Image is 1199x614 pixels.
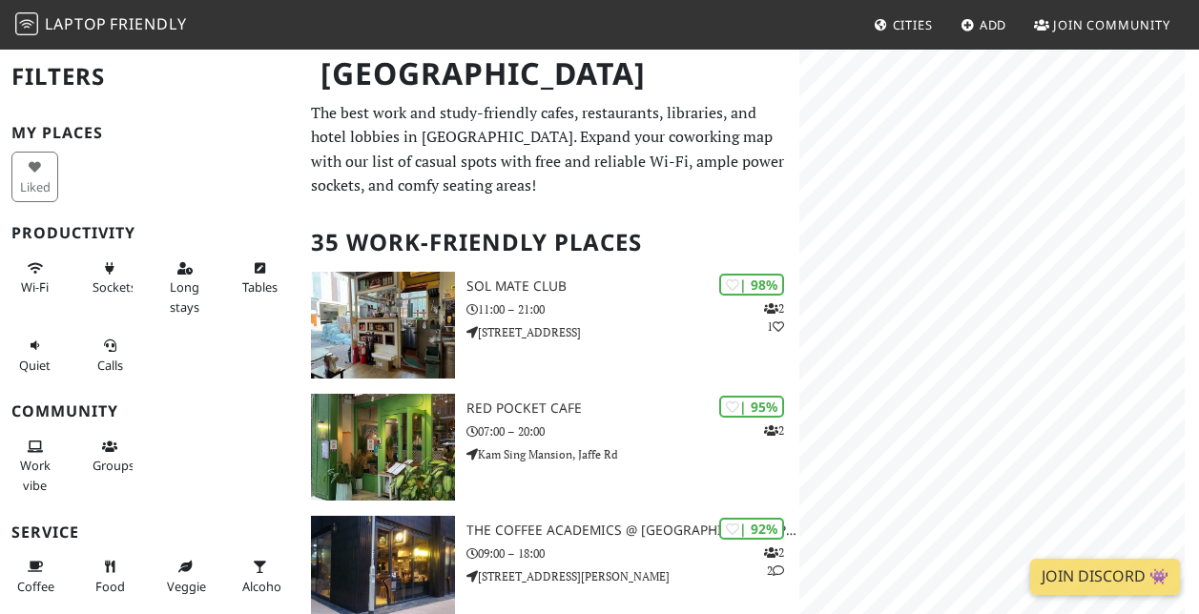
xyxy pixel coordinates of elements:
h2: Filters [11,48,288,106]
button: Calls [87,330,134,380]
span: Coffee [17,578,54,595]
p: Kam Sing Mansion, Jaffe Rd [466,445,799,463]
img: Red Pocket Cafe [311,394,455,501]
button: Groups [87,431,134,481]
button: Veggie [161,551,208,602]
h2: 35 Work-Friendly Places [311,214,788,272]
button: Long stays [161,253,208,322]
button: Food [87,551,134,602]
span: Food [95,578,125,595]
h3: SOL Mate Club [466,278,799,295]
div: | 98% [719,274,784,296]
p: [STREET_ADDRESS][PERSON_NAME] [466,567,799,585]
p: [STREET_ADDRESS] [466,323,799,341]
button: Alcohol [237,551,283,602]
span: Friendly [110,13,186,34]
h3: Service [11,523,288,542]
p: The best work and study-friendly cafes, restaurants, libraries, and hotel lobbies in [GEOGRAPHIC_... [311,101,788,198]
p: 2 [764,421,784,440]
p: 09:00 – 18:00 [466,544,799,563]
h3: The Coffee Academics @ [GEOGRAPHIC_DATA][PERSON_NAME] [466,522,799,539]
h1: [GEOGRAPHIC_DATA] [305,48,796,100]
button: Sockets [87,253,134,303]
span: Veggie [167,578,206,595]
a: Red Pocket Cafe | 95% 2 Red Pocket Cafe 07:00 – 20:00 Kam Sing Mansion, Jaffe Rd [300,394,799,501]
div: | 95% [719,396,784,418]
span: Cities [893,16,933,33]
img: LaptopFriendly [15,12,38,35]
h3: Red Pocket Cafe [466,400,799,417]
span: Stable Wi-Fi [21,278,49,296]
span: Alcohol [242,578,284,595]
p: 07:00 – 20:00 [466,422,799,440]
h3: Community [11,402,288,420]
span: Add [980,16,1007,33]
button: Work vibe [11,431,58,501]
h3: My Places [11,124,288,142]
h3: Productivity [11,224,288,242]
span: Quiet [19,357,51,374]
span: Power sockets [93,278,136,296]
a: SOL Mate Club | 98% 21 SOL Mate Club 11:00 – 21:00 [STREET_ADDRESS] [300,272,799,379]
button: Coffee [11,551,58,602]
button: Tables [237,253,283,303]
p: 2 1 [764,299,784,336]
span: Video/audio calls [97,357,123,374]
p: 11:00 – 21:00 [466,300,799,318]
button: Wi-Fi [11,253,58,303]
a: LaptopFriendly LaptopFriendly [15,9,187,42]
img: SOL Mate Club [311,272,455,379]
span: Long stays [170,278,199,315]
div: | 92% [719,518,784,540]
p: 2 2 [764,543,784,580]
span: Group tables [93,457,134,474]
span: Laptop [45,13,107,34]
span: Work-friendly tables [242,278,278,296]
span: Join Community [1053,16,1170,33]
button: Quiet [11,330,58,380]
a: Join Community [1026,8,1178,42]
a: Cities [866,8,941,42]
span: People working [20,457,51,493]
a: Join Discord 👾 [1030,559,1180,595]
a: Add [953,8,1015,42]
